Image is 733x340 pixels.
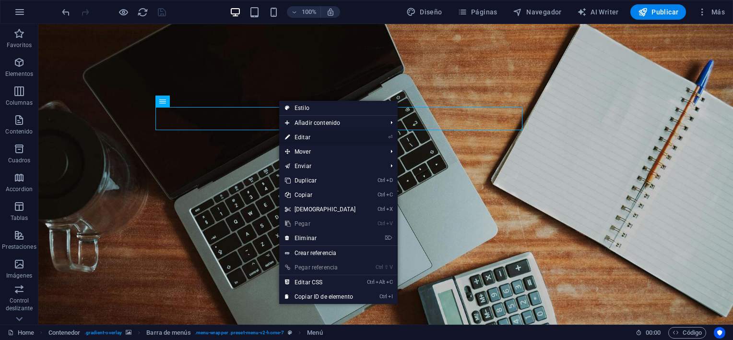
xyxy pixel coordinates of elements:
[386,177,393,183] i: D
[279,101,398,115] a: Estilo
[279,290,362,304] a: CtrlICopiar ID de elemento
[279,260,362,275] a: Ctrl⇧VPegar referencia
[137,7,148,18] i: Volver a cargar página
[402,4,446,20] div: Diseño (Ctrl+Alt+Y)
[652,329,654,336] span: :
[378,220,385,227] i: Ctrl
[694,4,729,20] button: Más
[513,7,562,17] span: Navegador
[279,173,362,188] a: CtrlDDuplicar
[48,327,81,339] span: Haz clic para seleccionar y doble clic para editar
[60,7,71,18] i: Deshacer: Editar cabecera (Ctrl+Z)
[279,159,383,173] a: Enviar
[301,6,317,18] h6: 100%
[8,327,34,339] a: Haz clic para cancelar la selección y doble clic para abrir páginas
[388,134,392,140] i: ⏎
[384,264,389,270] i: ⇧
[307,327,322,339] span: Haz clic para seleccionar y doble clic para editar
[379,293,387,300] i: Ctrl
[48,327,323,339] nav: breadcrumb
[60,6,71,18] button: undo
[8,157,31,164] p: Cuadros
[279,231,362,245] a: ⌦Eliminar
[279,188,362,202] a: CtrlCCopiar
[195,327,284,339] span: . menu-wrapper .preset-menu-v2-home-7
[386,279,393,285] i: C
[638,7,679,17] span: Publicar
[378,206,385,212] i: Ctrl
[573,4,623,20] button: AI Writer
[279,217,362,231] a: CtrlVPegar
[5,128,33,135] p: Contenido
[376,264,383,270] i: Ctrl
[367,279,375,285] i: Ctrl
[402,4,446,20] button: Diseño
[378,177,385,183] i: Ctrl
[673,327,702,339] span: Código
[390,264,392,270] i: V
[6,185,33,193] p: Accordion
[406,7,442,17] span: Diseño
[2,243,36,251] p: Prestaciones
[279,116,383,130] span: Añadir contenido
[386,220,393,227] i: V
[646,327,661,339] span: 00 00
[577,7,619,17] span: AI Writer
[146,327,190,339] span: Haz clic para seleccionar y doble clic para editar
[386,192,393,198] i: C
[279,246,398,260] a: Crear referencia
[698,7,725,17] span: Más
[458,7,497,17] span: Páginas
[714,327,725,339] button: Usercentrics
[385,235,392,241] i: ⌦
[84,327,122,339] span: . gradient-overlay
[6,272,32,279] p: Imágenes
[326,8,335,16] i: Al redimensionar, ajustar el nivel de zoom automáticamente para ajustarse al dispositivo elegido.
[388,293,393,300] i: I
[454,4,501,20] button: Páginas
[668,327,706,339] button: Código
[137,6,148,18] button: reload
[378,192,385,198] i: Ctrl
[509,4,566,20] button: Navegador
[6,99,33,107] p: Columnas
[279,202,362,217] a: CtrlX[DEMOGRAPHIC_DATA]
[279,130,362,145] a: ⏎Editar
[287,6,321,18] button: 100%
[279,145,383,159] span: Mover
[279,275,362,290] a: CtrlAltCEditar CSS
[11,214,28,222] p: Tablas
[5,70,33,78] p: Elementos
[386,206,393,212] i: X
[288,330,292,335] i: Este elemento es un preajuste personalizable
[376,279,385,285] i: Alt
[7,41,32,49] p: Favoritos
[630,4,686,20] button: Publicar
[126,330,131,335] i: Este elemento contiene un fondo
[636,327,661,339] h6: Tiempo de la sesión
